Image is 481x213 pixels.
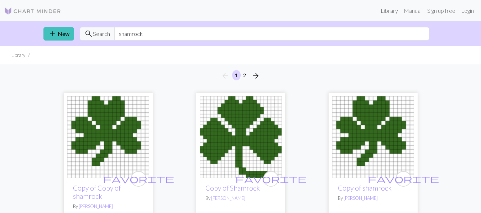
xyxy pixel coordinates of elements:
a: New [43,27,74,41]
img: Shamrock [200,96,282,178]
button: favourite [396,171,411,187]
a: Copy of shamrock [338,184,392,192]
span: favorite [235,173,307,184]
img: Logo [4,7,61,15]
a: Manual [401,4,424,18]
a: Copy of Copy of shamrock [73,184,121,200]
a: shamrock [332,133,414,140]
li: Library [11,52,25,59]
span: add [48,29,57,39]
button: favourite [263,171,279,187]
i: Next [251,71,260,80]
a: [PERSON_NAME] [211,195,245,201]
a: Library [378,4,401,18]
p: By [205,195,276,202]
a: Sign up free [424,4,458,18]
a: [PERSON_NAME] [344,195,378,201]
a: Login [458,4,477,18]
i: favourite [235,172,307,186]
p: By [338,195,408,202]
p: By [73,203,143,210]
img: shamrock [332,96,414,178]
span: favorite [103,173,174,184]
i: favourite [368,172,439,186]
a: shamrock [67,133,149,140]
a: [PERSON_NAME] [79,203,113,209]
button: 1 [232,70,241,80]
img: shamrock [67,96,149,178]
button: 2 [240,70,249,80]
button: favourite [131,171,146,187]
a: Copy of Shamrock [205,184,260,192]
a: Shamrock [200,133,282,140]
span: arrow_forward [251,71,260,81]
span: search [84,29,93,39]
span: Search [93,30,110,38]
i: favourite [103,172,174,186]
nav: Page navigation [218,70,263,81]
button: Next [249,70,263,81]
span: favorite [368,173,439,184]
